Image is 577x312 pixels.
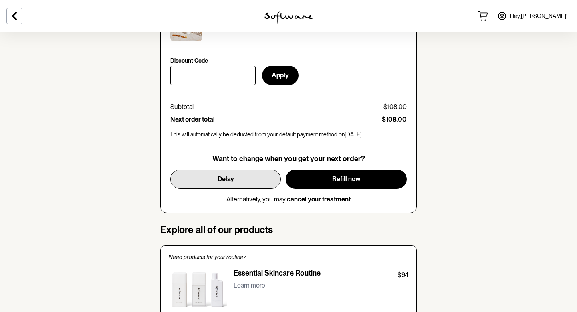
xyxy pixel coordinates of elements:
[226,195,351,203] p: Alternatively, you may
[332,175,361,183] span: Refill now
[286,170,407,189] button: Refill now
[383,103,407,111] p: $108.00
[234,280,265,291] button: Learn more
[170,131,407,138] p: This will automatically be deducted from your default payment method on [DATE] .
[510,13,567,20] span: Hey, [PERSON_NAME] !
[397,270,408,280] p: $94
[382,115,407,123] p: $108.00
[169,254,408,261] p: Need products for your routine?
[160,224,417,236] h4: Explore all of our products
[212,154,365,163] p: Want to change when you get your next order?
[287,195,351,203] button: cancel your treatment
[218,175,234,183] span: Delay
[170,57,208,64] p: Discount Code
[170,115,215,123] p: Next order total
[262,66,299,85] button: Apply
[234,269,321,280] p: Essential Skincare Routine
[492,6,572,26] a: Hey,[PERSON_NAME]!
[264,11,313,24] img: software logo
[170,170,281,189] button: Delay
[234,282,265,289] p: Learn more
[170,103,194,111] p: Subtotal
